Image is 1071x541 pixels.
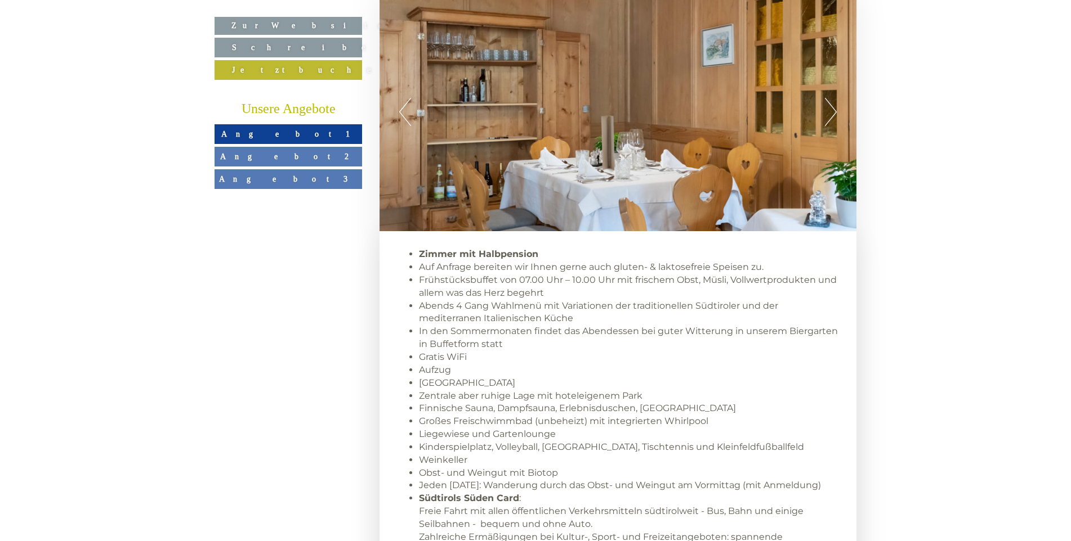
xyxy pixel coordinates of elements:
[221,129,355,138] span: Angebot 1
[215,100,362,119] div: Unsere Angebote
[419,325,840,351] li: In den Sommermonaten findet das Abendessen bei guter Witterung in unserem Biergarten in Buffetfor...
[399,98,411,126] button: Previous
[419,415,840,428] li: Großes Freischwimmbad (unbeheizt) mit integrierten Whirlpool
[419,493,519,503] strong: Südtirols Süden Card
[419,441,840,454] li: Kinderspielplatz, Volleyball, [GEOGRAPHIC_DATA], Tischtennis und Kleinfeldfußballfeld
[215,60,362,80] a: Jetzt buchen
[419,377,840,390] li: [GEOGRAPHIC_DATA]
[419,428,840,441] li: Liegewiese und Gartenlounge
[220,152,356,161] span: Angebot 2
[419,261,840,274] li: Auf Anfrage bereiten wir Ihnen gerne auch gluten- & laktosefreie Speisen zu.
[419,249,538,259] strong: Zimmer mit Halbpension
[419,390,840,403] li: Zentrale aber ruhige Lage mit hoteleigenem Park
[419,300,840,326] li: Abends 4 Gang Wahlmenü mit Variationen der traditionellen Südtiroler und der mediterranen Italien...
[419,364,840,377] li: Aufzug
[419,402,840,415] li: Finnische Sauna, Dampfsauna, Erlebnisduschen, [GEOGRAPHIC_DATA]
[219,174,358,183] span: Angebot 3
[419,274,840,300] li: Frühstücksbuffet von 07.00 Uhr – 10.00 Uhr mit frischem Obst, Müsli, Vollwertprodukten und allem ...
[215,38,362,57] a: Schreiben Sie uns
[419,479,840,492] li: Jeden [DATE]: Wanderung durch das Obst- und Weingut am Vormittag (mit Anmeldung)
[419,467,840,480] li: Obst- und Weingut mit Biotop
[215,17,362,35] a: Zur Website
[419,454,840,467] li: Weinkeller
[419,351,840,364] li: Gratis WiFi
[825,98,837,126] button: Next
